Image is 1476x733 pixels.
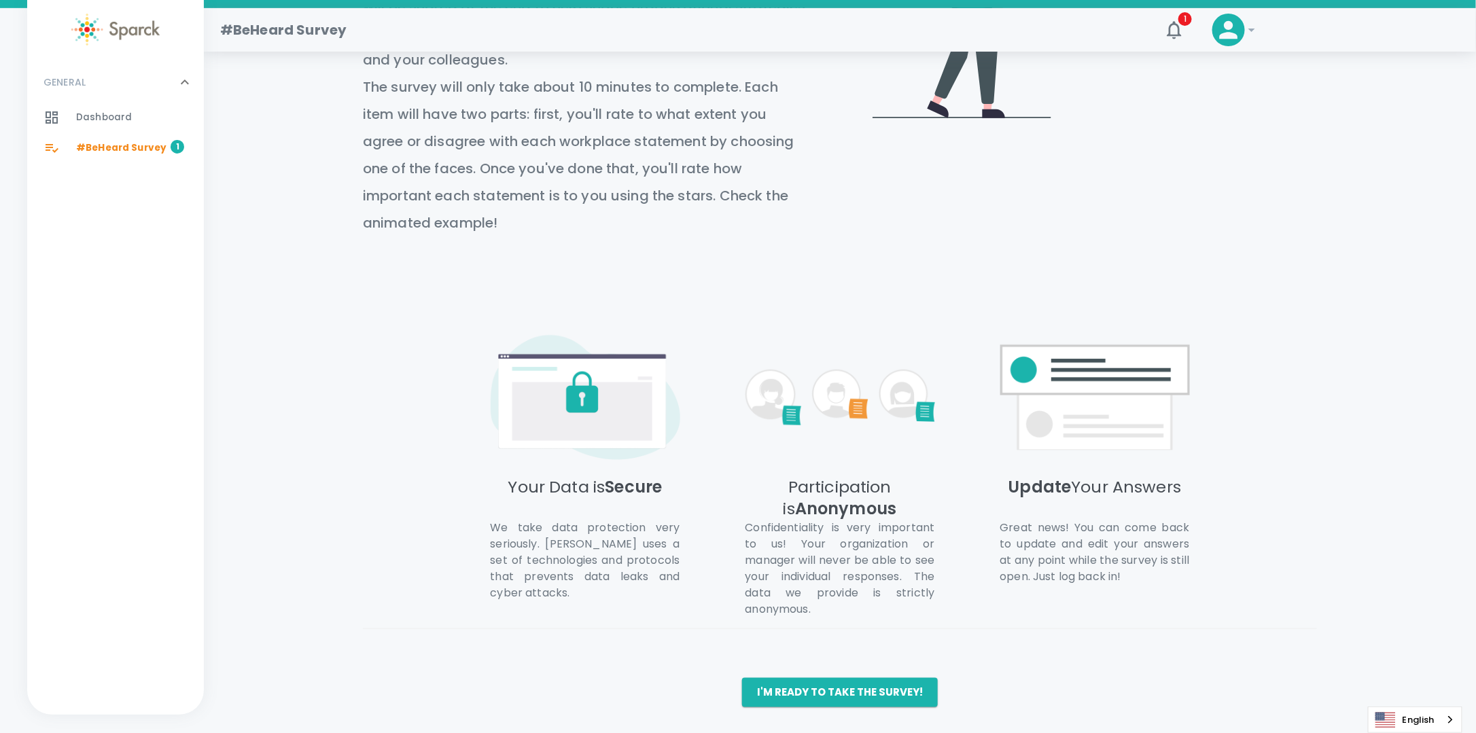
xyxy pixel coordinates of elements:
[745,520,935,618] p: Confidentiality is very important to us! Your organization or manager will never be able to see y...
[1008,476,1072,498] span: Update
[1369,707,1462,732] a: English
[1368,707,1462,733] div: Language
[27,14,204,46] a: Sparck logo
[27,133,204,163] a: #BeHeard Survey1
[1000,520,1190,585] p: Great news! You can come back to update and edit your answers at any point while the survey is st...
[27,103,204,132] a: Dashboard
[1000,334,1190,461] img: [object Object]
[43,75,86,89] p: GENERAL
[745,476,935,520] h5: Participation is
[1368,707,1462,733] aside: Language selected: English
[27,103,204,168] div: GENERAL
[27,62,204,103] div: GENERAL
[1178,12,1192,26] span: 1
[491,476,680,520] h5: Your Data is
[491,334,680,461] img: [object Object]
[76,141,166,155] span: #BeHeard Survey
[745,334,935,461] img: [object Object]
[171,140,184,154] span: 1
[1158,14,1191,46] button: 1
[71,14,160,46] img: Sparck logo
[742,678,938,707] button: I'm ready to take the survey!
[605,476,662,498] span: Secure
[795,497,896,520] span: Anonymous
[220,19,347,41] h1: #BeHeard Survey
[76,111,132,124] span: Dashboard
[1000,476,1190,520] h5: Your Answers
[491,520,680,601] p: We take data protection very seriously. [PERSON_NAME] uses a set of technologies and protocols th...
